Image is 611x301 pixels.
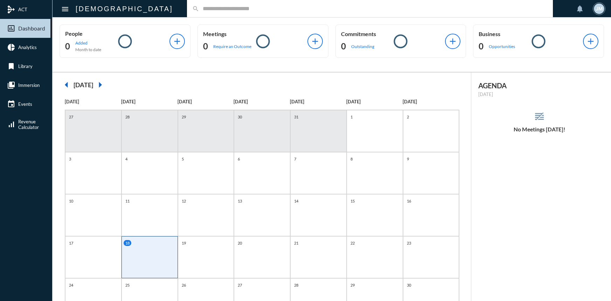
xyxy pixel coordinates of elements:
[18,82,40,88] span: Immersion
[60,78,74,92] mat-icon: arrow_left
[65,99,121,104] p: [DATE]
[236,240,244,246] p: 20
[405,240,413,246] p: 23
[7,81,15,89] mat-icon: collections_bookmark
[67,282,75,288] p: 24
[236,114,244,120] p: 30
[292,240,300,246] p: 21
[405,198,413,204] p: 16
[124,198,131,204] p: 11
[61,5,69,13] mat-icon: Side nav toggle icon
[576,5,584,13] mat-icon: notifications
[180,198,188,204] p: 12
[58,2,72,16] button: Toggle sidenav
[292,198,300,204] p: 14
[471,126,607,132] h5: No Meetings [DATE]!
[180,156,186,162] p: 5
[67,240,75,246] p: 17
[93,78,107,92] mat-icon: arrow_right
[234,99,290,104] p: [DATE]
[478,91,600,97] p: [DATE]
[7,120,15,129] mat-icon: signal_cellular_alt
[67,114,75,120] p: 27
[7,43,15,52] mat-icon: pie_chart
[349,240,356,246] p: 22
[192,5,199,12] mat-icon: search
[18,119,39,130] span: Revenue Calculator
[403,99,459,104] p: [DATE]
[178,99,234,104] p: [DATE]
[478,81,600,90] h2: AGENDA
[18,25,45,32] span: Dashboard
[292,114,300,120] p: 31
[405,282,413,288] p: 30
[18,7,27,12] span: ACT
[349,114,354,120] p: 1
[18,45,37,50] span: Analytics
[124,282,131,288] p: 25
[292,156,298,162] p: 7
[349,156,354,162] p: 8
[405,114,411,120] p: 2
[74,81,93,89] h2: [DATE]
[124,114,131,120] p: 28
[18,101,32,107] span: Events
[124,156,129,162] p: 4
[18,63,33,69] span: Library
[534,111,545,122] mat-icon: reorder
[180,114,188,120] p: 29
[405,156,411,162] p: 9
[346,99,403,104] p: [DATE]
[7,5,15,14] mat-icon: mediation
[76,3,173,14] h2: [DEMOGRAPHIC_DATA]
[7,100,15,108] mat-icon: event
[236,156,242,162] p: 6
[236,198,244,204] p: 13
[292,282,300,288] p: 28
[7,62,15,70] mat-icon: bookmark
[121,99,178,104] p: [DATE]
[236,282,244,288] p: 27
[594,4,604,14] div: JM
[180,240,188,246] p: 19
[67,198,75,204] p: 10
[180,282,188,288] p: 26
[124,240,131,246] p: 18
[7,24,15,33] mat-icon: insert_chart_outlined
[349,198,356,204] p: 15
[349,282,356,288] p: 29
[67,156,73,162] p: 3
[290,99,346,104] p: [DATE]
